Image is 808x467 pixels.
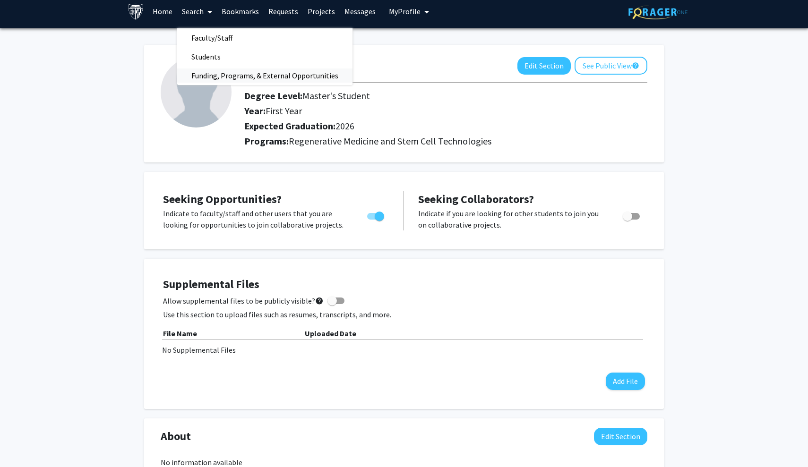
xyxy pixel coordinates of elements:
div: Toggle [619,208,645,222]
button: Edit About [594,428,647,445]
b: Uploaded Date [305,329,356,338]
b: File Name [163,329,197,338]
span: Seeking Collaborators? [418,192,534,206]
h2: Year: [244,105,566,117]
button: Add File [606,373,645,390]
mat-icon: help [632,60,639,71]
span: Funding, Programs, & External Opportunities [177,66,352,85]
button: See Public View [575,57,647,75]
span: Students [177,47,235,66]
button: Edit Section [517,57,571,75]
div: Toggle [363,208,389,222]
span: My Profile [389,7,421,16]
span: Faculty/Staff [177,28,247,47]
p: Indicate if you are looking for other students to join you on collaborative projects. [418,208,605,230]
p: Indicate to faculty/staff and other users that you are looking for opportunities to join collabor... [163,208,349,230]
h4: Supplemental Files [163,278,645,291]
mat-icon: help [315,295,324,306]
span: Allow supplemental files to be publicly visible? [163,295,324,306]
a: Funding, Programs, & External Opportunities [177,68,352,83]
img: Johns Hopkins University Logo [128,3,144,20]
span: First Year [266,105,302,117]
span: 2026 [335,120,354,132]
h2: Programs: [244,136,647,147]
a: Faculty/Staff [177,31,352,45]
span: Regenerative Medicine and Stem Cell Technologies [289,135,491,147]
iframe: Chat [7,425,40,460]
p: Use this section to upload files such as resumes, transcripts, and more. [163,309,645,320]
a: Students [177,50,352,64]
h2: Expected Graduation: [244,120,566,132]
div: No Supplemental Files [162,344,646,356]
img: Profile Picture [161,57,232,127]
span: About [161,428,191,445]
span: Master's Student [302,90,370,102]
img: ForagerOne Logo [628,5,688,19]
span: Seeking Opportunities? [163,192,282,206]
h2: Degree Level: [244,90,566,102]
